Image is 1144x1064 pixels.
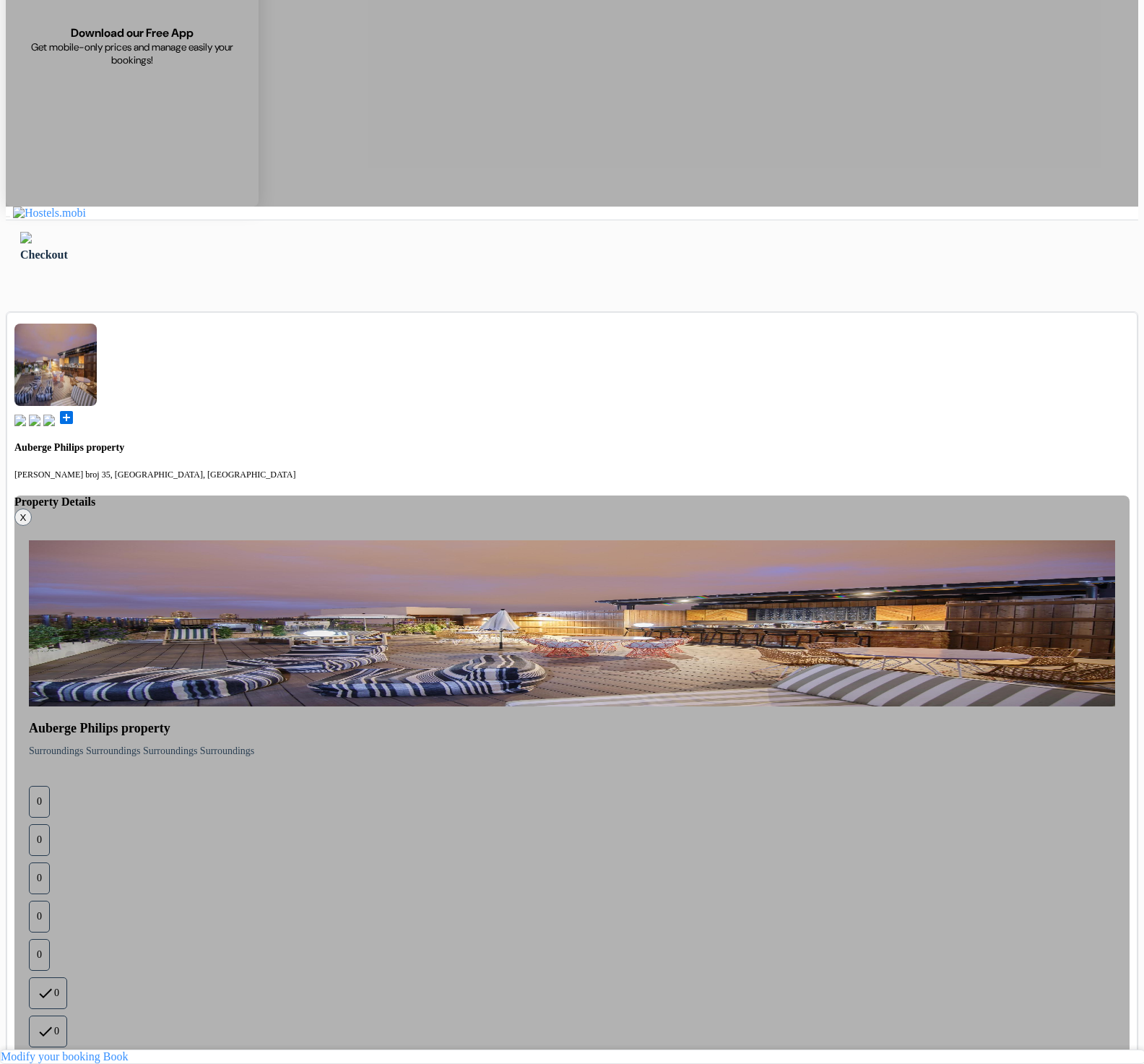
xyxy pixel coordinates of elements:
[43,415,55,426] img: truck.svg
[14,496,1130,509] h4: Property Details
[71,25,194,40] span: Download our Free App
[37,1023,54,1040] i: done
[29,939,50,971] div: 0
[29,977,67,1009] div: 0
[29,862,50,894] div: 0
[14,509,32,526] button: X
[14,442,1130,454] h4: Auberge Philips property
[29,745,254,756] span: Surroundings Surroundings Surroundings Surroundings
[29,786,50,818] div: 0
[13,207,86,220] img: Hostels.mobi
[14,415,26,426] img: book.svg
[58,409,75,426] span: add_box
[14,470,295,480] small: [PERSON_NAME] broj 35, [GEOGRAPHIC_DATA], [GEOGRAPHIC_DATA]
[20,248,68,261] span: Checkout
[29,901,50,933] div: 0
[29,1016,67,1047] div: 0
[22,40,242,66] span: Get mobile-only prices and manage easily your bookings!
[37,985,54,1002] i: done
[1,1050,100,1063] a: Modify your booking
[20,232,32,243] img: left_arrow.svg
[103,1050,129,1063] a: Book
[29,824,50,856] div: 0
[29,721,1115,736] h4: Auberge Philips property
[29,415,40,426] img: music.svg
[58,416,75,428] a: add_box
